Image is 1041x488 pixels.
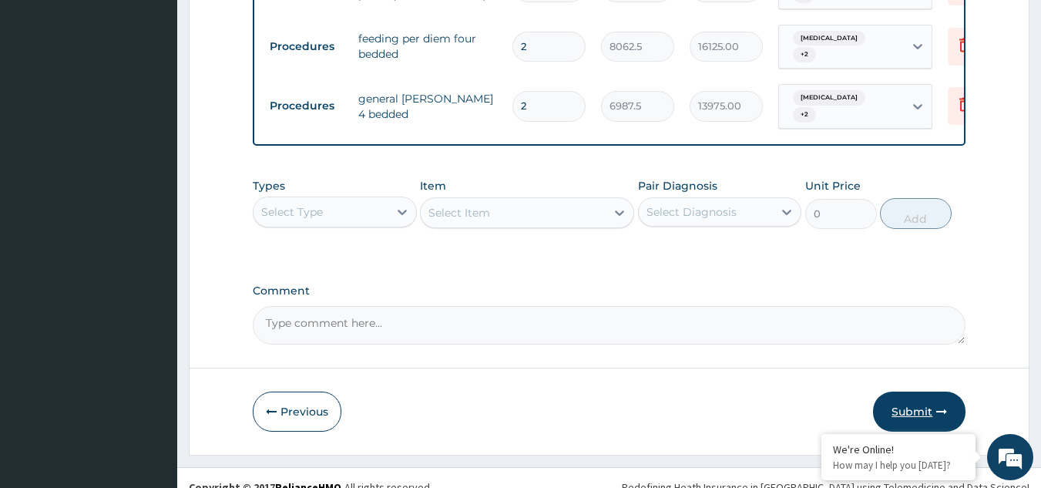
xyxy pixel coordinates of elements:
[253,8,290,45] div: Minimize live chat window
[793,47,816,62] span: + 2
[253,284,966,298] label: Comment
[793,90,865,106] span: [MEDICAL_DATA]
[261,204,323,220] div: Select Type
[805,178,861,194] label: Unit Price
[833,443,964,456] div: We're Online!
[420,178,446,194] label: Item
[253,392,341,432] button: Previous
[873,392,965,432] button: Submit
[351,23,505,69] td: feeding per diem four bedded
[793,31,865,46] span: [MEDICAL_DATA]
[29,77,62,116] img: d_794563401_company_1708531726252_794563401
[253,180,285,193] label: Types
[833,459,964,472] p: How may I help you today?
[646,204,737,220] div: Select Diagnosis
[880,198,952,229] button: Add
[638,178,717,194] label: Pair Diagnosis
[8,325,294,379] textarea: Type your message and hit 'Enter'
[351,83,505,130] td: general [PERSON_NAME] 4 bedded
[262,92,351,120] td: Procedures
[793,107,816,123] span: + 2
[262,32,351,61] td: Procedures
[80,86,259,106] div: Chat with us now
[89,146,213,301] span: We're online!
